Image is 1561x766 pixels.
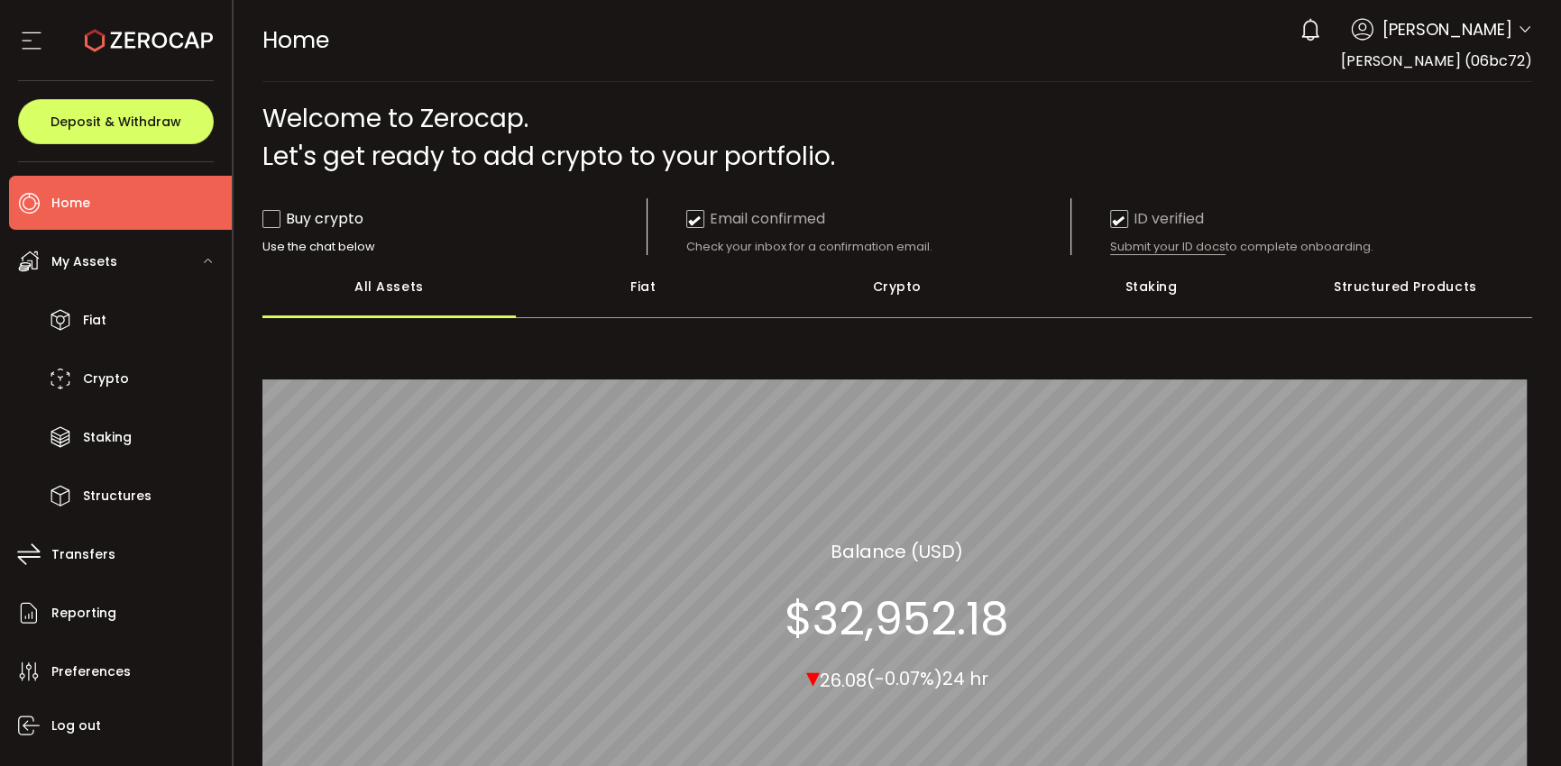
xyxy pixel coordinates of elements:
span: Submit your ID docs [1110,239,1226,255]
div: to complete onboarding. [1110,239,1495,255]
span: Reporting [51,600,116,626]
span: Home [51,190,90,216]
div: ID verified [1110,207,1204,230]
span: [PERSON_NAME] [1382,17,1512,41]
div: Fiat [516,255,770,318]
span: Staking [83,424,132,451]
span: Preferences [51,659,131,685]
span: Structures [83,483,152,509]
span: Log out [51,713,101,739]
span: Fiat [83,307,106,333]
span: 26.08 [820,667,867,692]
div: Crypto [770,255,1024,318]
span: My Assets [51,249,117,275]
section: Balance (USD) [831,537,963,564]
div: Email confirmed [686,207,825,230]
span: Home [262,24,329,56]
iframe: Chat Widget [1157,41,1561,766]
button: Deposit & Withdraw [18,99,214,144]
div: Check your inbox for a confirmation email. [686,239,1071,255]
div: All Assets [262,255,517,318]
div: Buy crypto [262,207,363,230]
div: Use the chat below [262,239,647,255]
span: Transfers [51,542,115,568]
div: Staking [1024,255,1279,318]
span: Crypto [83,366,129,392]
section: $32,952.18 [785,591,1009,645]
span: 24 hr [942,666,988,691]
div: Welcome to Zerocap. Let's get ready to add crypto to your portfolio. [262,100,1533,176]
span: ▾ [806,657,820,696]
span: Deposit & Withdraw [51,115,181,128]
span: (-0.07%) [867,666,942,691]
